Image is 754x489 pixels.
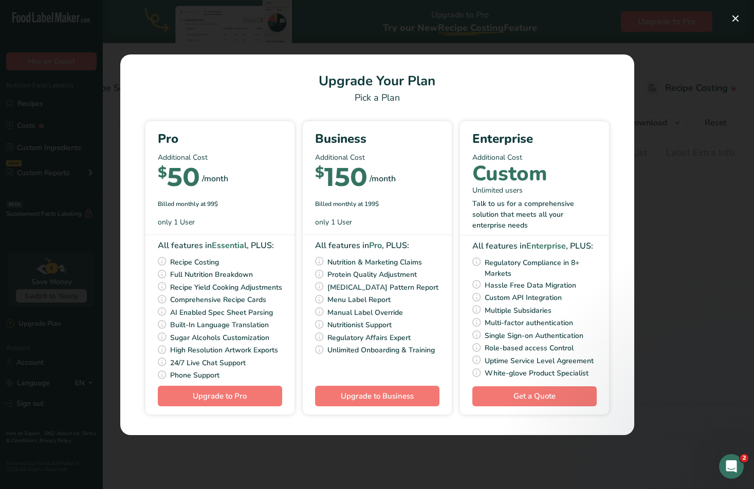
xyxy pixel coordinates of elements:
[513,390,556,402] span: Get a Quote
[485,291,562,304] span: Custom API Integration
[158,152,282,163] p: Additional Cost
[472,198,597,231] div: Talk to us for a comprehensive solution that meets all your enterprise needs
[472,167,547,181] div: Custom
[327,318,392,331] span: Nutritionist Support
[170,318,269,331] span: Built-In Language Translation
[485,256,597,279] span: Regulatory Compliance in 8+ Markets
[315,129,439,148] div: Business
[526,240,566,252] b: Enterprise
[327,268,417,281] span: Protein Quality Adjustment
[369,240,382,251] b: Pro
[202,173,228,185] div: /month
[370,173,396,185] div: /month
[315,199,439,209] div: Billed monthly at 199$
[485,316,573,329] span: Multi-factor authentication
[170,356,246,369] span: 24/7 Live Chat Support
[315,163,324,181] span: $
[158,129,282,148] div: Pro
[170,293,266,306] span: Comprehensive Recipe Cards
[472,386,597,406] a: Get a Quote
[170,306,273,319] span: AI Enabled Spec Sheet Parsing
[315,152,439,163] p: Additional Cost
[315,386,439,406] button: Upgrade to Business
[327,306,403,319] span: Manual Label Override
[485,329,583,342] span: Single Sign-on Authentication
[170,344,278,356] span: High Resolution Artwork Exports
[472,240,597,252] div: All features in , PLUS:
[133,71,622,91] h1: Upgrade Your Plan
[193,391,247,401] span: Upgrade to Pro
[472,152,597,163] p: Additional Cost
[315,167,367,191] div: 150
[212,240,247,251] b: Essential
[170,369,219,382] span: Phone Support
[170,331,269,344] span: Sugar Alcohols Customization
[158,199,282,209] div: Billed monthly at 99$
[327,281,438,294] span: [MEDICAL_DATA] Pattern Report
[472,185,523,196] span: Unlimited users
[327,293,391,306] span: Menu Label Report
[170,268,253,281] span: Full Nutrition Breakdown
[158,163,167,181] span: $
[158,386,282,406] button: Upgrade to Pro
[315,239,439,252] div: All features in , PLUS:
[719,454,744,479] iframe: Intercom live chat
[315,217,352,228] span: only 1 User
[740,454,748,462] span: 2
[158,167,200,191] div: 50
[327,256,422,269] span: Nutrition & Marketing Claims
[485,367,589,380] span: White-glove Product Specialist
[158,217,195,228] span: only 1 User
[158,239,282,252] div: All features in , PLUS:
[485,342,574,354] span: Role-based access Control
[170,256,219,269] span: Recipe Costing
[327,344,435,356] span: Unlimited Onboarding & Training
[341,391,414,401] span: Upgrade to Business
[170,281,282,294] span: Recipe Yield Cooking Adjustments
[485,279,576,292] span: Hassle Free Data Migration
[133,91,622,105] div: Pick a Plan
[327,331,411,344] span: Regulatory Affairs Expert
[485,354,594,367] span: Uptime Service Level Agreement
[472,129,597,148] div: Enterprise
[485,304,551,317] span: Multiple Subsidaries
